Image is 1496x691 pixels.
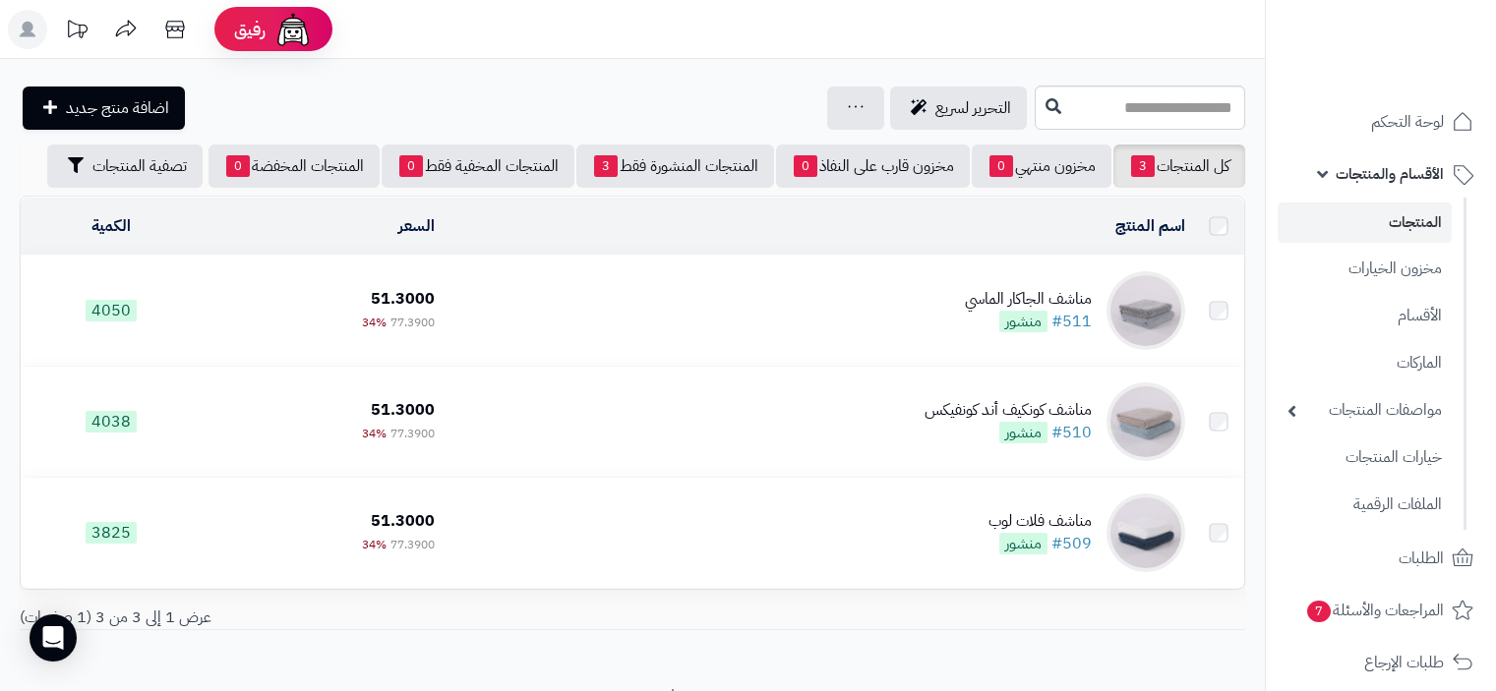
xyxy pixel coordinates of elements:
span: 7 [1307,601,1331,622]
span: 3 [594,155,618,177]
span: رفيق [234,18,266,41]
a: مخزون منتهي0 [972,144,1111,188]
span: 4038 [86,411,137,432]
a: السعر [398,214,435,238]
a: مواصفات المنتجات [1278,389,1452,432]
div: Open Intercom Messenger [30,614,77,662]
a: الملفات الرقمية [1278,484,1452,526]
a: تحديثات المنصة [52,10,101,54]
span: 51.3000 [371,398,435,422]
a: مخزون قارب على النفاذ0 [776,144,970,188]
a: الكمية [91,214,131,238]
a: كل المنتجات3 [1113,144,1245,188]
a: اسم المنتج [1115,214,1185,238]
span: 3825 [86,522,137,544]
a: مخزون الخيارات [1278,248,1452,290]
span: 34% [362,425,387,442]
div: مناشف كونكيف أند كونفيكس [925,399,1092,422]
span: التحرير لسريع [935,96,1011,120]
span: 4050 [86,300,137,321]
a: #509 [1051,532,1092,555]
a: اضافة منتج جديد [23,86,185,130]
span: 0 [226,155,250,177]
span: اضافة منتج جديد [66,96,169,120]
span: 34% [362,314,387,331]
span: 0 [989,155,1013,177]
a: خيارات المنتجات [1278,436,1452,479]
span: منشور [999,533,1047,554]
a: طلبات الإرجاع [1278,639,1484,686]
span: منشور [999,311,1047,332]
span: طلبات الإرجاع [1364,649,1444,676]
img: مناشف كونكيف أند كونفيكس [1107,382,1185,461]
span: الطلبات [1399,545,1444,572]
div: مناشف الجاكار الماسي [965,288,1092,311]
span: 77.3900 [390,536,435,553]
a: الطلبات [1278,535,1484,582]
img: مناشف الجاكار الماسي [1107,271,1185,350]
a: #510 [1051,421,1092,444]
a: المنتجات المخفية فقط0 [382,144,574,188]
span: لوحة التحكم [1371,108,1444,136]
span: 34% [362,536,387,553]
span: 77.3900 [390,425,435,442]
a: المنتجات [1278,202,1452,243]
a: التحرير لسريع [890,86,1027,130]
span: المراجعات والأسئلة [1305,597,1444,624]
div: مناشف فلات لوب [988,510,1092,533]
a: الأقسام [1278,295,1452,337]
a: المراجعات والأسئلة7 [1278,587,1484,634]
a: المنتجات المخفضة0 [209,144,380,188]
a: الماركات [1278,342,1452,384]
span: 51.3000 [371,287,435,311]
span: منشور [999,422,1047,443]
img: مناشف فلات لوب [1107,493,1185,572]
span: 51.3000 [371,509,435,533]
span: الأقسام والمنتجات [1336,160,1444,188]
span: 77.3900 [390,314,435,331]
button: تصفية المنتجات [47,144,203,188]
span: 0 [794,155,817,177]
a: لوحة التحكم [1278,98,1484,145]
a: المنتجات المنشورة فقط3 [576,144,774,188]
span: 0 [399,155,423,177]
span: 3 [1131,155,1155,177]
img: ai-face.png [273,10,313,49]
a: #511 [1051,310,1092,333]
span: تصفية المنتجات [92,154,187,178]
div: عرض 1 إلى 3 من 3 (1 صفحات) [5,606,632,629]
